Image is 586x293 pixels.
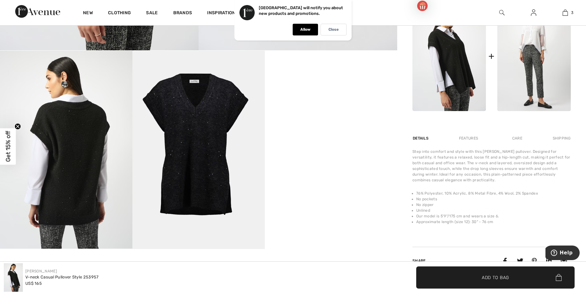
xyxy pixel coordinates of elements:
[550,9,581,16] a: 3
[488,49,494,63] div: +
[416,213,571,219] li: Our model is 5'9"/175 cm and wears a size 6.
[328,27,339,32] p: Close
[25,281,42,286] span: US$ 165
[412,133,430,144] div: Details
[545,246,580,261] iframe: Opens a widget where you can find more information
[15,123,21,130] button: Close teaser
[412,1,486,111] img: V-Neck Casual Pullover Style 253957
[497,1,571,111] img: Slim Ankle-Length Trousers Style 253099
[25,269,57,273] a: [PERSON_NAME]
[416,202,571,208] li: No zipper
[4,263,23,292] img: V-Neck Casual Pullover Style 253957
[25,274,99,280] div: V-neck Casual Pullover Style 253957
[416,219,571,225] li: Approximate length (size 12): 30" - 76 cm
[556,274,562,281] img: Bag.svg
[507,133,528,144] div: Care
[416,208,571,213] li: Unlined
[412,149,571,183] div: Step into comfort and style with this [PERSON_NAME] pullover. Designed for versatility, it featur...
[300,27,310,32] p: Allow
[132,51,265,249] img: V-Neck Casual Pullover Style 253957. 4
[15,5,60,18] img: 1ère Avenue
[416,190,571,196] li: 76% Polyester, 10% Acrylic, 8% Metal Fibre, 4% Wool, 2% Spandex
[499,9,505,16] img: search the website
[571,10,573,16] span: 3
[416,266,575,289] button: Add to Bag
[173,10,192,17] a: Brands
[83,10,93,17] a: New
[207,10,235,17] span: Inspiration
[454,133,483,144] div: Features
[563,9,568,16] img: My Bag
[259,5,343,16] p: [GEOGRAPHIC_DATA] will notify you about new products and promotions.
[146,10,158,17] a: Sale
[526,9,541,17] a: Sign In
[412,259,426,263] span: Share
[4,131,12,162] span: Get 15% off
[531,9,536,16] img: My Info
[482,274,509,281] span: Add to Bag
[265,51,397,117] video: Your browser does not support the video tag.
[416,196,571,202] li: No pockets
[551,133,571,144] div: Shipping
[108,10,131,17] a: Clothing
